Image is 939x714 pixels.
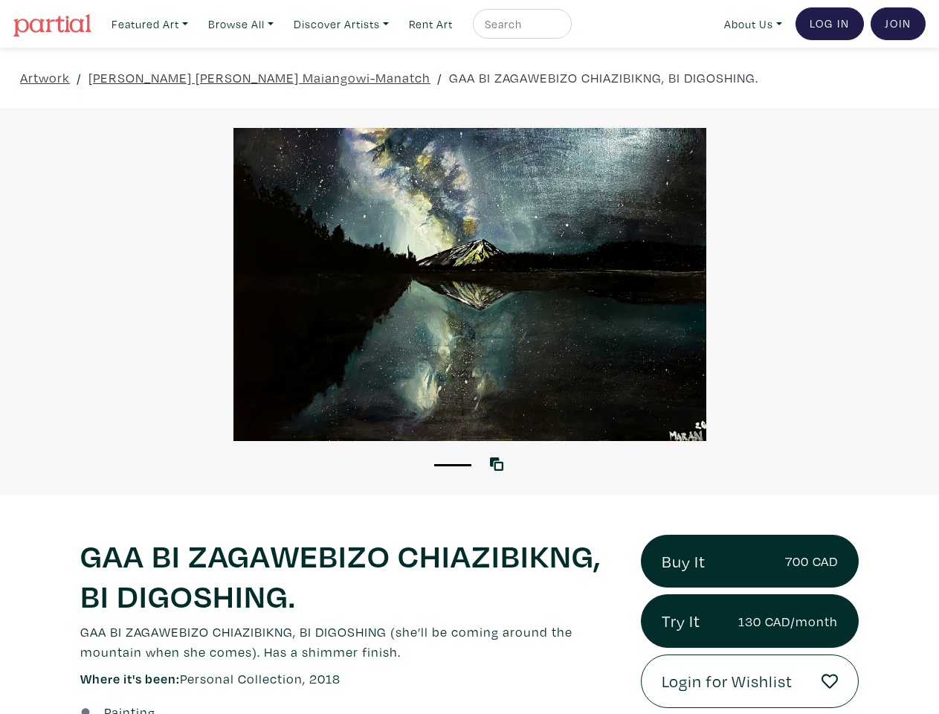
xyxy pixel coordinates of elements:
a: Rent Art [402,9,459,39]
a: GAA BI ZAGAWEBIZO CHIAZIBIKNG, BI DIGOSHING. [449,68,758,88]
span: Login for Wishlist [662,669,793,694]
span: / [437,68,442,88]
a: Try It130 CAD/month [641,594,859,648]
h1: GAA BI ZAGAWEBIZO CHIAZIBIKNG, BI DIGOSHING. [80,535,619,615]
a: Buy It700 CAD [641,535,859,588]
a: Join [871,7,926,40]
span: Where it's been: [80,670,180,687]
span: / [77,68,82,88]
a: Featured Art [105,9,195,39]
a: About Us [717,9,789,39]
a: Artwork [20,68,70,88]
a: Discover Artists [287,9,396,39]
a: Log In [796,7,864,40]
p: GAA BI ZAGAWEBIZO CHIAZIBIKNG, BI DIGOSHING (she’ll be coming around the mountain when she comes)... [80,622,619,662]
small: 700 CAD [785,551,838,571]
a: [PERSON_NAME] [PERSON_NAME] Maiangowi-Manatch [88,68,430,88]
a: Browse All [201,9,280,39]
input: Search [483,15,558,33]
p: Personal Collection, 2018 [80,669,619,689]
small: 130 CAD/month [738,611,838,631]
a: Login for Wishlist [641,654,859,708]
button: 1 of 1 [434,464,471,466]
